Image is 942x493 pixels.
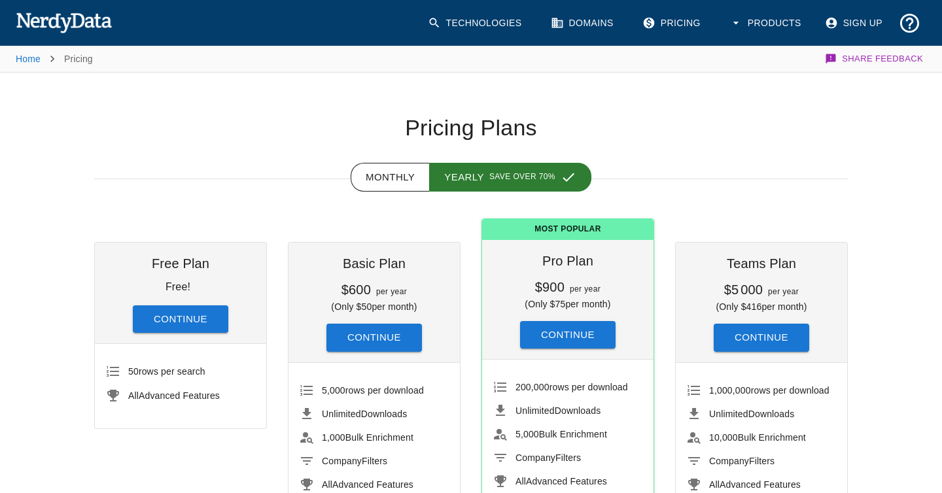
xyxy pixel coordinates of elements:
span: 200,000 [515,382,549,392]
span: 5,000 [322,385,345,396]
span: per year [570,284,601,294]
span: Company [515,452,555,463]
span: All [128,390,139,401]
button: Continue [326,324,422,351]
button: Products [722,7,812,40]
span: rows per search [128,366,205,377]
p: Free! [166,281,190,292]
span: Most Popular [482,219,654,240]
p: (Only $ 50 per month) [299,300,449,313]
a: Domains [543,7,624,40]
nav: breadcrumb [16,46,93,72]
span: 5,000 [515,429,539,439]
button: Share Feedback [823,46,926,72]
span: rows per download [515,382,628,392]
img: NerdyData.com [16,9,112,35]
h6: $600 [341,282,371,297]
span: Advanced Features [515,476,607,486]
span: Advanced Features [128,390,220,401]
h6: Teams Plan [686,253,837,274]
h6: $5 000 [724,282,763,297]
a: Pricing [635,7,711,40]
a: Technologies [420,7,532,40]
span: rows per download [322,385,424,396]
span: Unlimited [515,405,555,416]
span: per year [768,287,799,296]
span: Downloads [322,409,407,419]
span: Filters [709,456,775,466]
h6: Pro Plan [493,250,643,271]
span: Company [322,456,362,466]
span: Save over 70% [489,171,555,184]
span: per year [376,287,407,296]
span: Bulk Enrichment [709,432,806,443]
button: Monthly [351,163,430,192]
h6: Free Plan [105,253,256,274]
button: Continue [133,305,228,333]
p: (Only $ 416 per month) [686,300,837,313]
span: Filters [515,452,581,463]
p: Pricing [64,52,93,65]
button: Yearly Save over 70% [429,163,591,192]
span: Bulk Enrichment [322,432,413,443]
span: All [515,476,526,486]
span: Bulk Enrichment [515,429,607,439]
span: Company [709,456,749,466]
button: Support and Documentation [893,7,926,40]
span: 1,000,000 [709,385,751,396]
span: All [709,479,720,490]
span: 1,000 [322,432,345,443]
p: (Only $ 75 per month) [493,297,643,311]
span: 50 [128,366,139,377]
span: Advanced Features [322,479,413,490]
span: Downloads [709,409,794,419]
span: 10,000 [709,432,738,443]
span: Unlimited [322,409,361,419]
a: Sign Up [817,7,893,40]
span: All [322,479,332,490]
span: rows per download [709,385,829,396]
span: Downloads [515,405,601,416]
span: Filters [322,456,387,466]
span: Unlimited [709,409,748,419]
h6: Basic Plan [299,253,449,274]
h6: $900 [535,280,565,294]
a: Home [16,54,41,64]
h1: Pricing Plans [94,114,848,142]
button: Continue [714,324,809,351]
button: Continue [520,321,616,348]
span: Advanced Features [709,479,801,490]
